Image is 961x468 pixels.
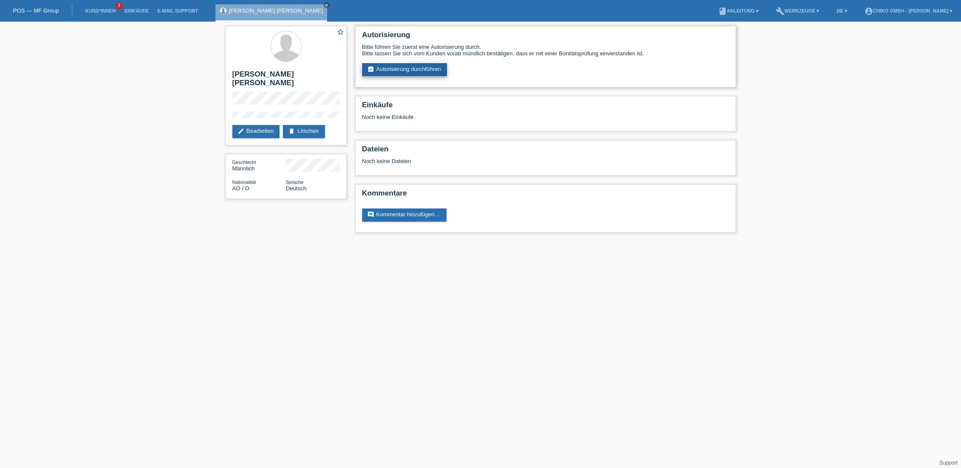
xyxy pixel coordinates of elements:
a: E-Mail Support [153,8,202,13]
i: account_circle [865,7,873,16]
a: Kund*innen [81,8,120,13]
a: account_circleChiko GmbH - [PERSON_NAME] ▾ [860,8,957,13]
a: star_border [337,28,344,37]
h2: Einkäufe [362,101,729,114]
div: Bitte führen Sie zuerst eine Autorisierung durch. Bitte lassen Sie sich vom Kunden vorab mündlich... [362,44,729,57]
span: Deutsch [286,185,307,192]
a: commentKommentar hinzufügen ... [362,208,447,221]
h2: Autorisierung [362,31,729,44]
i: build [776,7,784,16]
h2: Dateien [362,145,729,158]
div: Noch keine Dateien [362,158,627,164]
h2: Kommentare [362,189,729,202]
i: book [718,7,727,16]
span: Geschlecht [232,160,256,165]
a: bookAnleitung ▾ [714,8,763,13]
i: edit [238,128,244,135]
a: close [324,2,330,8]
i: comment [367,211,374,218]
a: deleteLöschen [283,125,325,138]
a: assignment_turned_inAutorisierung durchführen [362,63,447,76]
div: Noch keine Einkäufe [362,114,729,127]
i: star_border [337,28,344,36]
div: Männlich [232,159,286,172]
i: close [325,3,329,7]
a: DE ▾ [832,8,851,13]
a: editBearbeiten [232,125,280,138]
i: assignment_turned_in [367,66,374,73]
span: Nationalität [232,180,256,185]
a: Einkäufe [120,8,153,13]
span: Angola / O / 29.03.2015 [232,185,250,192]
span: 3 [116,2,122,10]
i: delete [288,128,295,135]
a: Support [939,460,958,466]
h2: [PERSON_NAME] [PERSON_NAME] [232,70,340,92]
a: [PERSON_NAME] [PERSON_NAME] [229,7,323,14]
a: POS — MF Group [13,7,59,14]
a: buildWerkzeuge ▾ [771,8,824,13]
span: Sprache [286,180,304,185]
